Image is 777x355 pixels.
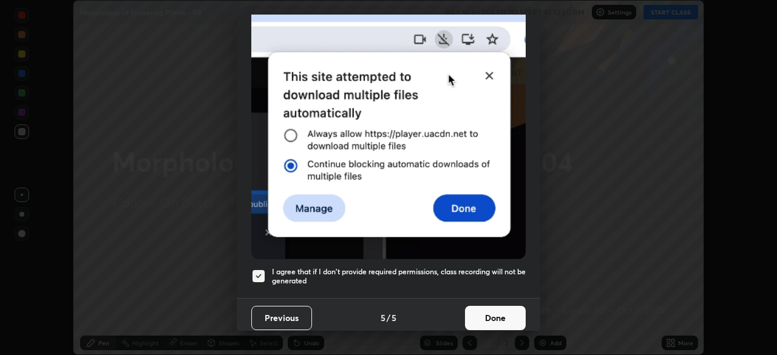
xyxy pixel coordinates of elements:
h4: 5 [381,311,385,324]
h4: / [387,311,390,324]
button: Done [465,306,526,330]
button: Previous [251,306,312,330]
h4: 5 [392,311,396,324]
h5: I agree that if I don't provide required permissions, class recording will not be generated [272,267,526,286]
